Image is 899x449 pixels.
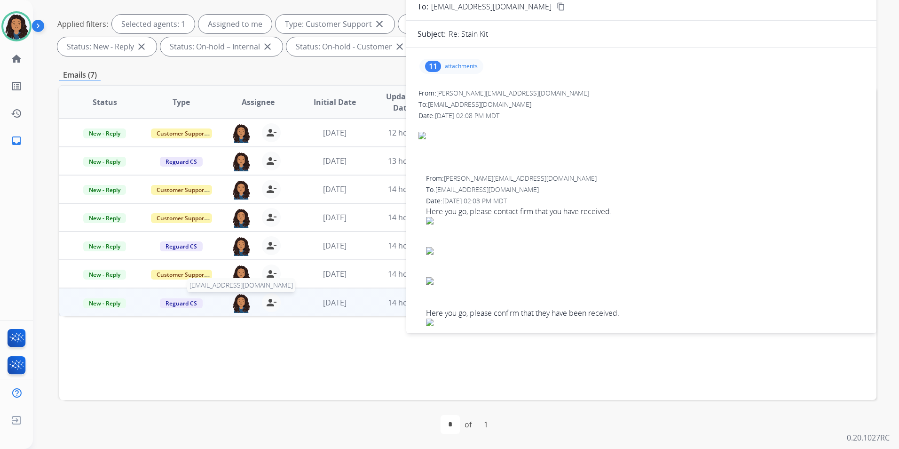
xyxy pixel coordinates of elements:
mat-icon: close [394,41,405,52]
span: [EMAIL_ADDRESS][DOMAIN_NAME] [431,1,552,12]
img: ii_1995e6a4ccbea056dbc1 [426,247,864,255]
p: 0.20.1027RC [847,432,890,443]
mat-icon: inbox [11,135,22,146]
span: Initial Date [314,96,356,108]
span: Updated Date [381,91,423,113]
mat-icon: person_remove [266,155,277,167]
p: Subject: [418,28,446,40]
div: of [465,419,472,430]
p: attachments [445,63,478,70]
img: agent-avatar [232,236,251,256]
span: [PERSON_NAME][EMAIL_ADDRESS][DOMAIN_NAME] [444,174,597,183]
span: New - Reply [83,241,126,251]
span: 13 hours ago [388,156,434,166]
div: From: [426,174,864,183]
div: Status: On-hold – Internal [160,37,283,56]
mat-icon: close [262,41,273,52]
div: Assigned to me [198,15,272,33]
div: Status: New - Reply [57,37,157,56]
p: To: [418,1,428,12]
span: Type [173,96,190,108]
mat-icon: content_copy [557,2,565,11]
button: [EMAIL_ADDRESS][DOMAIN_NAME] [232,293,251,312]
img: agent-avatar [232,265,251,284]
div: 11 [425,61,441,72]
mat-icon: home [11,53,22,64]
p: Re: Stain Kit [449,28,488,40]
img: avatar [3,13,30,40]
div: From: [418,88,864,98]
img: agent-avatar [232,152,251,171]
img: agent-avatar [232,123,251,143]
img: agent-avatar [232,208,251,228]
mat-icon: person_remove [266,212,277,223]
span: 14 hours ago [388,241,434,251]
div: Date: [426,196,864,206]
span: Assignee [242,96,275,108]
span: New - Reply [83,185,126,195]
span: Customer Support [151,185,212,195]
div: To: [418,100,864,109]
span: [DATE] [323,241,347,251]
span: [DATE] 02:03 PM MDT [442,196,507,205]
mat-icon: person_remove [266,127,277,138]
mat-icon: list_alt [11,80,22,92]
span: Reguard CS [160,157,203,167]
img: ii_1995e6a77e5cd40ed842 [426,277,864,285]
span: New - Reply [83,157,126,167]
span: 14 hours ago [388,269,434,279]
mat-icon: person_remove [266,184,277,195]
mat-icon: person_remove [266,240,277,251]
mat-icon: history [11,108,22,119]
div: Type: Customer Support [276,15,394,33]
span: [DATE] [323,297,347,308]
span: [DATE] [323,269,347,279]
span: New - Reply [83,270,126,280]
span: 14 hours ago [388,212,434,223]
img: ii_1995e70d810d2688c731 [418,132,864,139]
div: To: [426,185,864,194]
div: Date: [418,111,864,120]
span: Customer Support [151,128,212,138]
mat-icon: person_remove [266,268,277,280]
img: ii_1995e6958bccd40ed841 [426,319,864,326]
span: [EMAIL_ADDRESS][DOMAIN_NAME] [187,278,295,292]
span: [DATE] [323,156,347,166]
span: New - Reply [83,128,126,138]
span: 12 hours ago [388,128,434,138]
span: New - Reply [83,298,126,308]
span: Customer Support [151,213,212,223]
span: [EMAIL_ADDRESS][DOMAIN_NAME] [435,185,539,194]
span: Reguard CS [160,241,203,251]
img: ii_1995e6ab5c2cd40ed843 [426,217,864,224]
p: Applied filters: [57,18,108,30]
span: [DATE] [323,212,347,223]
span: Status [93,96,117,108]
span: [PERSON_NAME][EMAIL_ADDRESS][DOMAIN_NAME] [436,88,589,97]
span: Customer Support [151,270,212,280]
span: 14 hours ago [388,297,434,308]
span: [DATE] [323,184,347,194]
span: [DATE] 02:08 PM MDT [435,111,499,120]
p: Emails (7) [59,69,101,81]
mat-icon: person_remove [266,297,277,308]
mat-icon: close [374,18,385,30]
mat-icon: close [136,41,147,52]
img: agent-avatar [232,180,251,200]
div: Status: On-hold - Customer [286,37,415,56]
span: 14 hours ago [388,184,434,194]
span: New - Reply [83,213,126,223]
span: Reguard CS [160,298,203,308]
span: [DATE] [323,128,347,138]
div: Selected agents: 1 [112,15,195,33]
div: Type: Shipping Protection [398,15,521,33]
div: 1 [476,415,496,434]
img: agent-avatar [232,293,251,313]
span: [EMAIL_ADDRESS][DOMAIN_NAME] [428,100,531,109]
